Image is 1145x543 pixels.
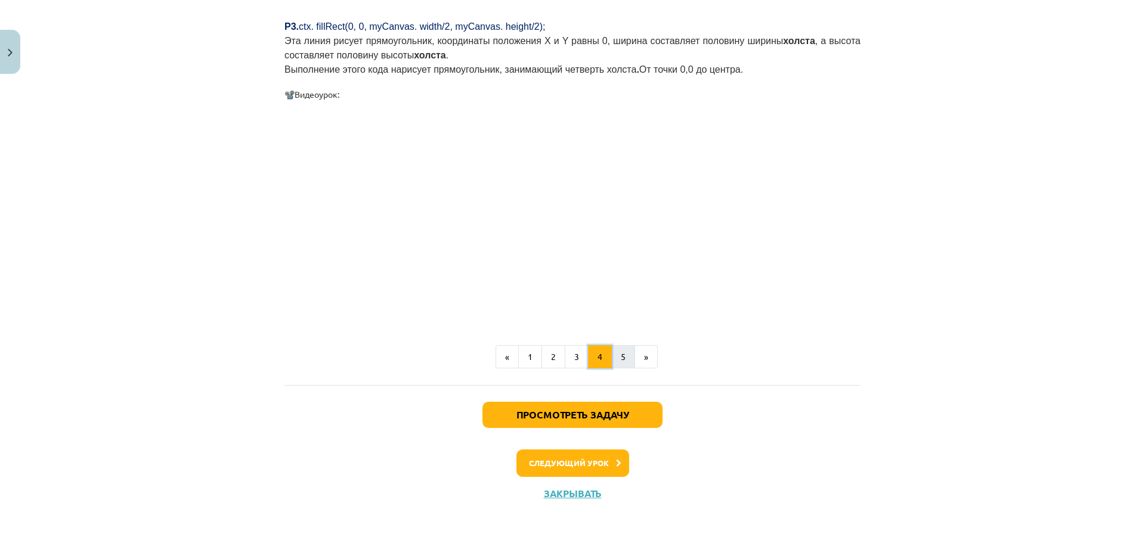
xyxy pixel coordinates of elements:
button: « [496,345,519,369]
font: P3. [284,21,299,32]
font: Эта линия рисует прямоугольник, координаты положения X и Y равны 0, ширина составляет половину ши... [284,36,783,46]
nav: Пример навигации по странице [284,345,861,369]
font: Просмотреть задачу [516,408,629,421]
font: 4 [598,351,602,362]
font: . [636,64,639,75]
font: 1 [528,351,533,362]
font: Закрывать [544,487,602,499]
font: Следующий урок [529,458,609,468]
font: холста [414,50,445,60]
font: 3 [574,351,579,362]
button: Просмотреть задачу [482,402,663,428]
button: 2 [541,345,565,369]
font: « [505,351,509,362]
button: 4 [588,345,612,369]
font: холста [783,36,815,46]
font: 2 [551,351,556,362]
font: ctx. fillRect(0, 0, myCanvas. width/2, myCanvas. height/2); [299,21,545,32]
button: » [635,345,658,369]
button: Следующий урок [516,449,629,477]
img: icon-close-lesson-0947bae3869378f0d4975bcd49f059093ad1ed9edebbc8119c70593378902aed.svg [8,49,13,57]
font: . [446,50,448,60]
font: Выполнение этого кода нарисует прямоугольник, занимающий четверть холста [284,64,636,75]
font: 5 [621,351,626,362]
button: 5 [611,345,635,369]
font: От точки 0,0 до центра. [639,64,743,75]
button: 3 [565,345,589,369]
button: 1 [518,345,542,369]
font: , а высота составляет половину высоты [284,36,861,60]
button: Закрывать [540,488,605,499]
font: 📽️Видеоурок: [284,89,339,100]
font: » [644,351,648,362]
